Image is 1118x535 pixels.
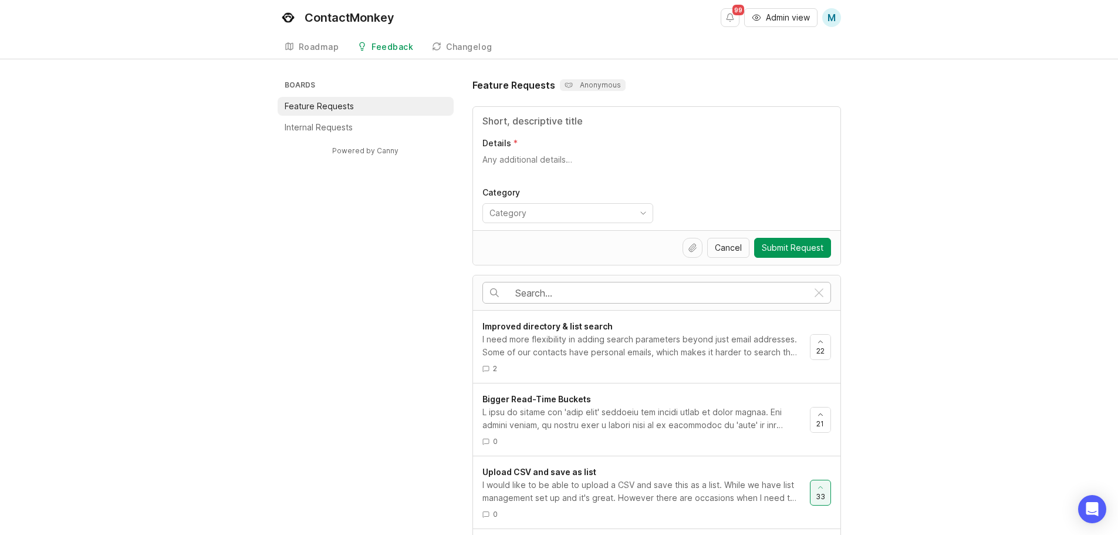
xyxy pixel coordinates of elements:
p: Internal Requests [285,122,353,133]
span: 21 [816,419,824,429]
input: Title [482,114,831,128]
p: Feature Requests [285,100,354,112]
button: M [822,8,841,27]
div: Changelog [446,43,492,51]
textarea: Details [482,154,831,177]
input: Category [489,207,633,220]
span: 0 [493,436,498,446]
h3: Boards [282,78,454,95]
a: Bigger Read-Time BucketsL ipsu do sitame con 'adip elit' seddoeiu tem incidi utlab et dolor magna... [482,393,810,446]
span: Admin view [766,12,810,23]
button: 33 [810,480,831,506]
input: Search… [515,287,808,300]
span: Improved directory & list search [482,321,613,331]
div: toggle menu [482,203,653,223]
img: ContactMonkey logo [278,7,299,28]
div: Open Intercom Messenger [1078,495,1106,523]
a: Feature Requests [278,97,454,116]
a: Powered by Canny [330,144,400,157]
h1: Feature Requests [472,78,555,92]
a: Feedback [350,35,420,59]
div: ContactMonkey [305,12,394,23]
span: Bigger Read-Time Buckets [482,394,591,404]
button: Admin view [744,8,818,27]
span: 22 [816,346,825,356]
button: 21 [810,407,831,433]
a: Internal Requests [278,118,454,137]
p: Details [482,137,511,149]
button: Submit Request [754,238,831,258]
span: 33 [816,492,825,502]
span: 0 [493,509,498,519]
a: Upload CSV and save as listI would like to be able to upload a CSV and save this as a list. While... [482,466,810,519]
svg: toggle icon [634,208,653,218]
span: Cancel [715,242,742,254]
div: L ipsu do sitame con 'adip elit' seddoeiu tem incidi utlab et dolor magnaa. Eni admini veniam, qu... [482,406,800,432]
div: Feedback [371,43,413,51]
span: 99 [732,5,744,15]
p: Anonymous [565,80,621,90]
p: Category [482,187,653,198]
span: Upload CSV and save as list [482,467,596,477]
div: Roadmap [299,43,339,51]
button: Notifications [721,8,739,27]
div: I need more flexibility in adding search parameters beyond just email addresses. Some of our cont... [482,333,800,359]
a: Roadmap [278,35,346,59]
span: 2 [493,364,497,374]
button: Cancel [707,238,749,258]
span: M [827,11,836,25]
a: Changelog [425,35,499,59]
a: Improved directory & list searchI need more flexibility in adding search parameters beyond just e... [482,320,810,374]
button: 22 [810,334,831,360]
span: Submit Request [762,242,823,254]
div: I would like to be able to upload a CSV and save this as a list. While we have list management se... [482,479,800,504]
